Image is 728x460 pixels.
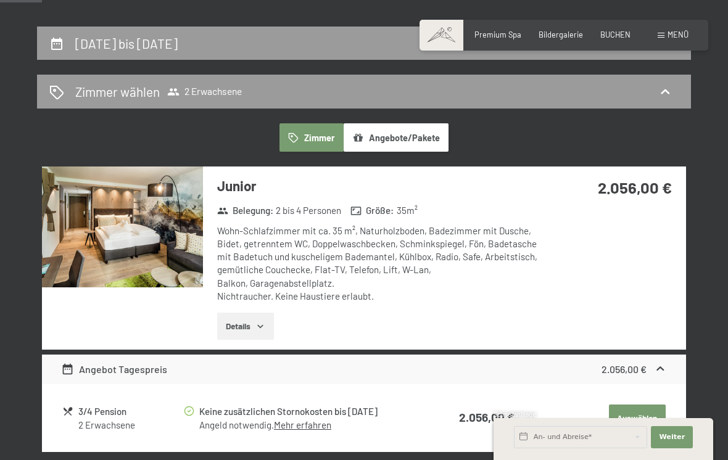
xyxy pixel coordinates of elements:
[78,419,183,432] div: 2 Erwachsene
[75,36,178,51] h2: [DATE] bis [DATE]
[609,405,666,432] button: Auswählen
[598,178,672,197] strong: 2.056,00 €
[199,405,423,419] div: Keine zusätzlichen Stornokosten bis [DATE]
[651,426,693,448] button: Weiter
[397,204,418,217] span: 35 m²
[279,123,344,152] button: Zimmer
[494,411,536,418] span: Schnellanfrage
[42,166,203,287] img: mss_renderimg.php
[167,86,242,98] span: 2 Erwachsene
[350,204,394,217] strong: Größe :
[61,362,167,377] div: Angebot Tagespreis
[602,363,647,375] strong: 2.056,00 €
[217,176,541,195] h3: Junior
[276,204,341,217] span: 2 bis 4 Personen
[459,410,515,424] strong: 2.056,00 €
[668,30,689,39] span: Menü
[217,313,273,340] button: Details
[659,432,685,442] span: Weiter
[539,30,583,39] a: Bildergalerie
[75,83,160,101] h2: Zimmer wählen
[42,355,686,384] div: Angebot Tagespreis2.056,00 €
[78,405,183,419] div: 3/4 Pension
[344,123,449,152] button: Angebote/Pakete
[217,224,541,303] div: Wohn-Schlafzimmer mit ca. 35 m², Naturholzboden, Badezimmer mit Dusche, Bidet, getrenntem WC, Dop...
[600,30,631,39] a: BUCHEN
[274,419,331,430] a: Mehr erfahren
[217,204,273,217] strong: Belegung :
[474,30,521,39] a: Premium Spa
[199,419,423,432] div: Angeld notwendig.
